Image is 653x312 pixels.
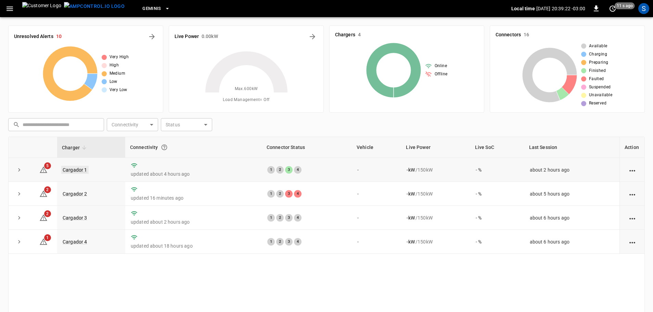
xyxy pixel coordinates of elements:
[131,219,256,225] p: updated about 2 hours ago
[44,186,51,193] span: 2
[435,63,447,70] span: Online
[607,3,618,14] button: set refresh interval
[131,242,256,249] p: updated about 18 hours ago
[110,62,119,69] span: High
[276,190,284,198] div: 2
[628,166,637,173] div: action cell options
[285,238,293,246] div: 3
[158,141,170,153] button: Connection between the charger and our software.
[22,2,61,15] img: Customer Logo
[62,143,89,152] span: Charger
[352,137,401,158] th: Vehicle
[267,166,275,174] div: 1
[39,215,48,220] a: 2
[131,195,256,201] p: updated 16 minutes ago
[407,214,464,221] div: / 150 kW
[140,2,173,15] button: Geminis
[44,234,51,241] span: 1
[39,239,48,244] a: 1
[470,137,524,158] th: Live SoC
[524,206,619,230] td: about 6 hours ago
[435,71,448,78] span: Offline
[401,137,470,158] th: Live Power
[276,166,284,174] div: 2
[39,166,48,172] a: 5
[39,190,48,196] a: 2
[628,214,637,221] div: action cell options
[470,206,524,230] td: - %
[56,33,62,40] h6: 10
[14,189,24,199] button: expand row
[267,190,275,198] div: 1
[352,206,401,230] td: -
[524,182,619,206] td: about 5 hours ago
[294,214,302,222] div: 4
[63,191,87,197] a: Cargador 2
[407,214,414,221] p: - kW
[61,166,89,174] a: Cargador 1
[223,97,269,103] span: Load Management = Off
[110,70,125,77] span: Medium
[267,214,275,222] div: 1
[14,33,53,40] h6: Unresolved Alerts
[44,210,51,217] span: 2
[285,166,293,174] div: 3
[14,165,24,175] button: expand row
[407,190,464,197] div: / 150 kW
[619,137,644,158] th: Action
[407,238,414,245] p: - kW
[285,214,293,222] div: 3
[615,2,635,9] span: 11 s ago
[589,43,607,50] span: Available
[589,59,609,66] span: Preparing
[294,190,302,198] div: 4
[470,230,524,254] td: - %
[14,213,24,223] button: expand row
[110,78,117,85] span: Low
[352,230,401,254] td: -
[146,31,157,42] button: All Alerts
[496,31,521,39] h6: Connectors
[628,190,637,197] div: action cell options
[589,92,612,99] span: Unavailable
[589,84,611,91] span: Suspended
[589,76,604,83] span: Faulted
[407,166,414,173] p: - kW
[638,3,649,14] div: profile-icon
[307,31,318,42] button: Energy Overview
[294,166,302,174] div: 4
[110,54,129,61] span: Very High
[358,31,361,39] h6: 4
[63,239,87,245] a: Cargador 4
[142,5,161,13] span: Geminis
[276,214,284,222] div: 2
[536,5,585,12] p: [DATE] 20:39:22 -03:00
[63,215,87,221] a: Cargador 3
[352,182,401,206] td: -
[235,86,258,92] span: Max. 600 kW
[276,238,284,246] div: 2
[285,190,293,198] div: 3
[335,31,355,39] h6: Chargers
[267,238,275,246] div: 1
[407,166,464,173] div: / 150 kW
[110,87,127,93] span: Very Low
[202,33,218,40] h6: 0.00 kW
[262,137,352,158] th: Connector Status
[524,158,619,182] td: about 2 hours ago
[524,31,529,39] h6: 16
[64,2,125,11] img: ampcontrol.io logo
[524,230,619,254] td: about 6 hours ago
[130,141,257,153] div: Connectivity
[407,190,414,197] p: - kW
[131,171,256,177] p: updated about 4 hours ago
[352,158,401,182] td: -
[407,238,464,245] div: / 150 kW
[628,238,637,245] div: action cell options
[175,33,199,40] h6: Live Power
[589,51,607,58] span: Charging
[524,137,619,158] th: Last Session
[511,5,535,12] p: Local time
[589,67,606,74] span: Finished
[14,237,24,247] button: expand row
